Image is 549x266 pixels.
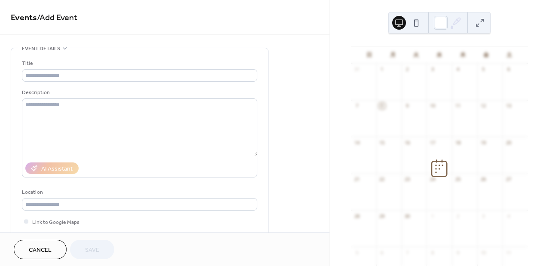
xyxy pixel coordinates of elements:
div: 14 [354,139,360,146]
div: 11 [505,249,512,256]
div: 8 [429,249,436,256]
div: 月 [381,46,404,64]
a: Events [11,9,37,26]
div: 1 [429,213,436,219]
div: 16 [404,139,411,146]
div: 3 [429,66,436,73]
div: Location [22,188,256,197]
div: 9 [454,249,461,256]
div: 火 [404,46,427,64]
div: 9 [404,103,411,109]
div: 5 [354,249,360,256]
div: 8 [379,103,385,109]
div: 15 [379,139,385,146]
button: Cancel [14,240,67,259]
div: 21 [354,176,360,183]
div: 11 [454,103,461,109]
div: Description [22,88,256,97]
div: 2 [404,66,411,73]
div: 金 [474,46,497,64]
div: 29 [379,213,385,219]
div: 5 [480,66,486,73]
div: 土 [498,46,521,64]
div: 6 [379,249,385,256]
div: 10 [480,249,486,256]
span: Event details [22,44,60,53]
div: 12 [480,103,486,109]
div: 日 [358,46,381,64]
div: 25 [454,176,461,183]
div: 24 [429,176,436,183]
div: 木 [451,46,474,64]
div: 31 [354,66,360,73]
div: 3 [480,213,486,219]
div: 30 [404,213,411,219]
span: Cancel [29,246,52,255]
div: 20 [505,139,512,146]
div: 2 [454,213,461,219]
div: 4 [505,213,512,219]
div: 27 [505,176,512,183]
div: 18 [454,139,461,146]
div: 水 [428,46,451,64]
div: 7 [404,249,411,256]
span: / Add Event [37,9,77,26]
span: Link to Google Maps [32,218,79,227]
div: 10 [429,103,436,109]
div: 7 [354,103,360,109]
div: 1 [379,66,385,73]
div: 17 [429,139,436,146]
div: 28 [354,213,360,219]
div: 6 [505,66,512,73]
div: 22 [379,176,385,183]
div: 4 [454,66,461,73]
div: 23 [404,176,411,183]
div: 13 [505,103,512,109]
div: Title [22,59,256,68]
div: 19 [480,139,486,146]
div: 26 [480,176,486,183]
